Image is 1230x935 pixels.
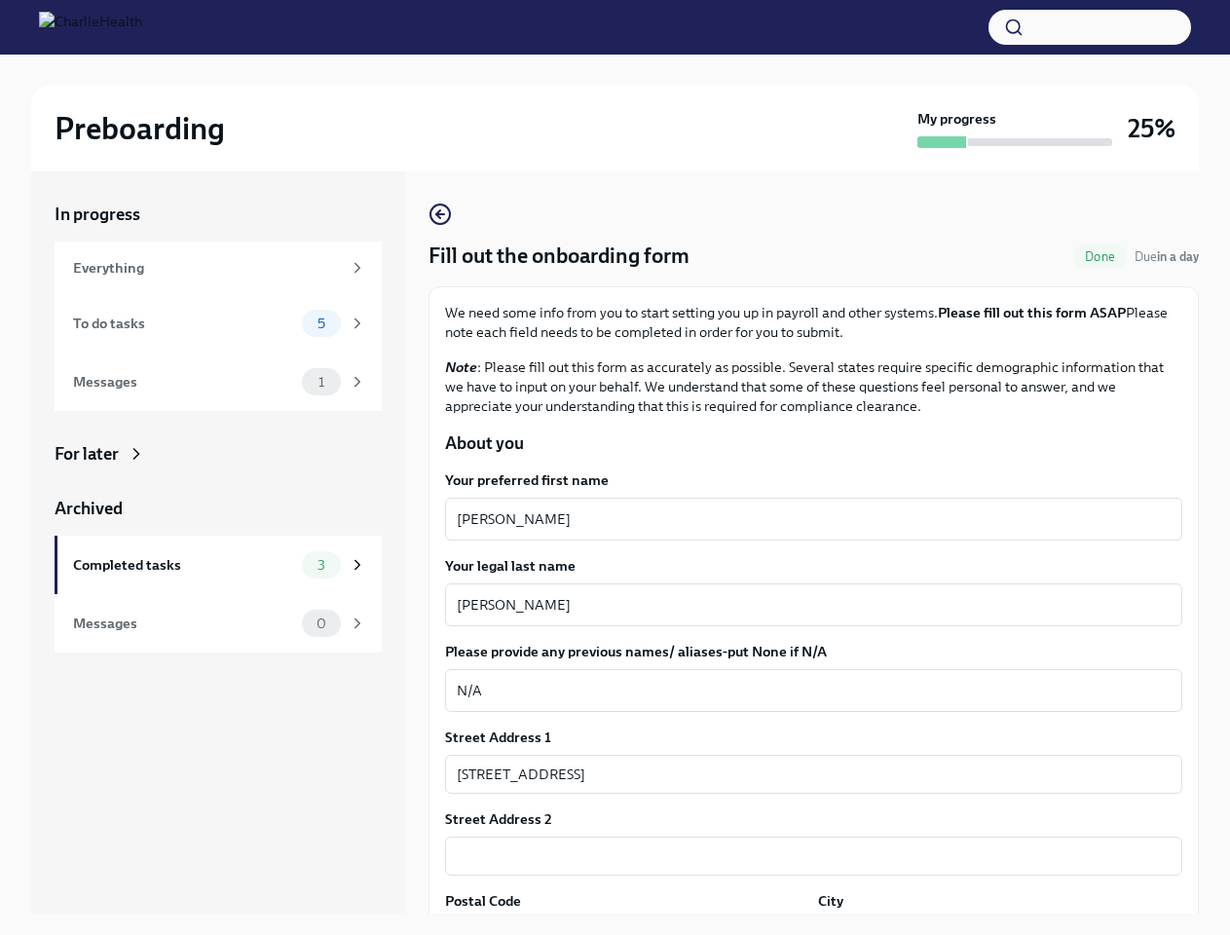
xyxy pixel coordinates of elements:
[445,891,521,911] label: Postal Code
[55,294,382,353] a: To do tasks5
[55,109,225,148] h2: Preboarding
[306,317,337,331] span: 5
[306,558,337,573] span: 3
[457,593,1171,617] textarea: [PERSON_NAME]
[1135,247,1199,266] span: August 17th, 2025 06:00
[55,203,382,226] a: In progress
[307,375,336,390] span: 1
[305,617,338,631] span: 0
[39,12,142,43] img: CharlieHealth
[55,536,382,594] a: Completed tasks3
[55,594,382,653] a: Messages0
[917,109,996,129] strong: My progress
[445,809,552,829] label: Street Address 2
[1128,111,1175,146] h3: 25%
[1157,249,1199,264] strong: in a day
[1135,249,1199,264] span: Due
[938,304,1126,321] strong: Please fill out this form ASAP
[1073,249,1127,264] span: Done
[445,470,1182,490] label: Your preferred first name
[445,431,1182,455] p: About you
[457,679,1171,702] textarea: N/A
[73,371,294,393] div: Messages
[445,358,477,376] strong: Note
[55,353,382,411] a: Messages1
[457,507,1171,531] textarea: [PERSON_NAME]
[55,442,382,466] a: For later
[73,313,294,334] div: To do tasks
[55,242,382,294] a: Everything
[445,303,1182,342] p: We need some info from you to start setting you up in payroll and other systems. Please note each...
[73,257,341,279] div: Everything
[55,442,119,466] div: For later
[445,728,551,747] label: Street Address 1
[55,497,382,520] a: Archived
[429,242,690,271] h4: Fill out the onboarding form
[73,554,294,576] div: Completed tasks
[445,642,1182,661] label: Please provide any previous names/ aliases-put None if N/A
[818,891,843,911] label: City
[445,556,1182,576] label: Your legal last name
[445,357,1182,416] p: : Please fill out this form as accurately as possible. Several states require specific demographi...
[73,613,294,634] div: Messages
